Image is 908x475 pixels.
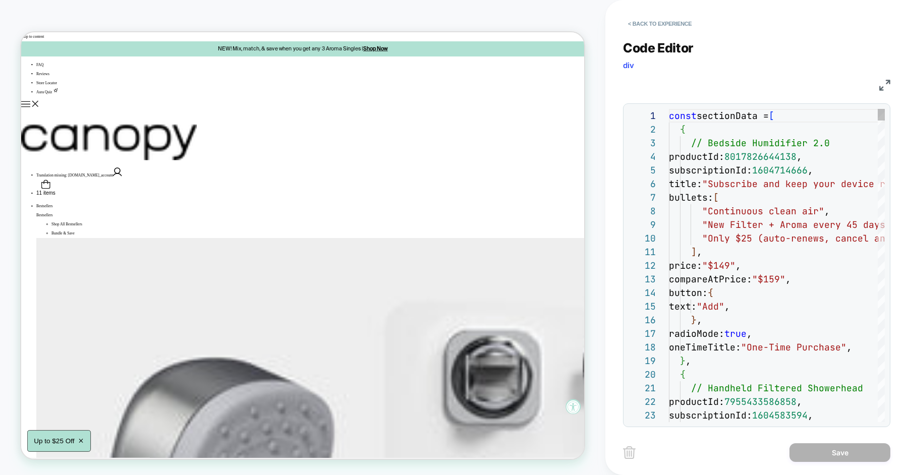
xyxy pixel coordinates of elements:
span: , [724,301,730,312]
span: 1 items [24,210,45,218]
button: Save [789,443,890,462]
a: FAQ [20,40,30,46]
span: text: [669,301,697,312]
span: , [797,396,802,407]
span: title: [669,178,702,190]
span: , [735,260,741,271]
div: 17 [629,327,656,340]
span: 7955433586858 [724,396,797,407]
span: { [680,124,686,135]
button: < Back to experience [623,16,697,32]
span: // Bedside Humidifier 2.0 [691,137,830,149]
span: button: [669,287,708,299]
a: Translation missing: [DOMAIN_NAME]_account [20,188,134,193]
span: , [808,409,813,421]
a: Bestsellers [20,229,42,234]
span: NEW! Mix, match, & save when you get any 3 Aroma Singles | [262,19,456,26]
span: , [747,328,752,339]
span: "New Filter + Aroma every 45 days" [702,219,891,230]
span: 1604714666 [752,164,808,176]
div: 11 [629,245,656,259]
span: 1604583594 [752,409,808,421]
span: "$149" [702,260,735,271]
span: price: [669,260,702,271]
div: 9 [629,218,656,231]
span: , [797,151,802,162]
a: Shop Now [456,19,489,26]
div: 21 [629,381,656,395]
span: compareAtPrice: [669,273,752,285]
div: 22 [629,395,656,408]
span: Translation missing: [DOMAIN_NAME]_account [20,188,122,193]
span: , [808,164,813,176]
span: , [824,205,830,217]
div: 10 [629,231,656,245]
div: 3 [629,136,656,150]
span: [ [769,110,774,122]
img: delete [623,446,636,459]
div: 19 [629,354,656,368]
div: 12 [629,259,656,272]
span: subscriptionId: [669,409,752,421]
span: // Handheld Filtered Showerhead [691,382,863,394]
a: Aura Quiz [20,77,49,82]
span: , [686,355,691,367]
span: div [623,61,634,70]
span: "Continuous clean air" [702,205,824,217]
span: const [669,110,697,122]
div: 8 [629,204,656,218]
span: 8017826644138 [724,151,797,162]
div: 5 [629,163,656,177]
span: bullets: [669,192,713,203]
div: 7 [629,191,656,204]
span: , [697,314,702,326]
div: 6 [629,177,656,191]
a: Store Locator [20,65,48,70]
div: 14 [629,286,656,300]
div: 15 [629,300,656,313]
span: oneTimeTitle: [669,341,741,353]
div: 13 [629,272,656,286]
span: productId: [669,396,724,407]
span: { [680,369,686,380]
img: fullscreen [879,80,890,91]
a: Reviews [20,52,37,58]
span: "$159" [752,273,785,285]
span: 1 [20,210,24,218]
button: Open Cart Drawer - 1 items [20,197,45,218]
span: , [785,273,791,285]
span: [ [713,192,719,203]
div: 20 [629,368,656,381]
div: 4 [629,150,656,163]
span: } [680,355,686,367]
span: "Add" [697,301,724,312]
span: Bestsellers [20,241,42,247]
span: sectionData = [697,110,769,122]
span: true [724,328,747,339]
div: 18 [629,340,656,354]
span: , [846,341,852,353]
span: ] [691,246,697,258]
span: } [691,314,697,326]
div: 2 [629,123,656,136]
span: productId: [669,151,724,162]
span: , [697,246,702,258]
span: Shop All Bestsellers [40,253,81,259]
span: { [708,287,713,299]
span: Bundle & Save [40,265,71,271]
span: "One-Time Purchase" [741,341,846,353]
div: 16 [629,313,656,327]
div: 23 [629,408,656,422]
div: 1 [629,109,656,123]
span: subscriptionId: [669,164,752,176]
span: radioMode: [669,328,724,339]
span: Code Editor [623,40,694,55]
